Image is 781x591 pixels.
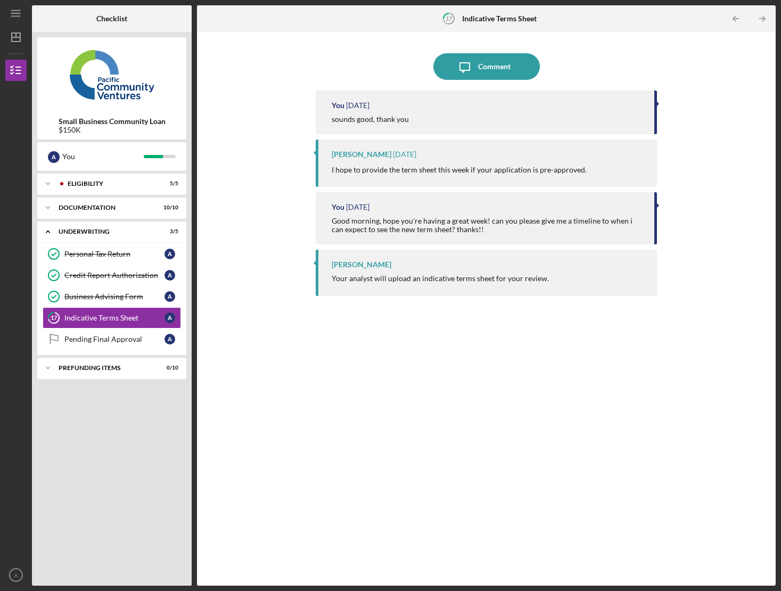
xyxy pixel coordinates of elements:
div: A [165,313,175,323]
a: Business Advising FormA [43,286,181,307]
div: You [332,101,344,110]
button: A [5,564,27,586]
div: Good morning, hope you're having a great week! can you please give me a timeline to when i can ex... [332,217,643,234]
tspan: 17 [446,15,453,22]
a: Credit Report AuthorizationA [43,265,181,286]
a: Pending Final ApprovalA [43,329,181,350]
div: Comment [478,53,511,80]
b: Small Business Community Loan [59,117,166,126]
div: Credit Report Authorization [64,271,165,280]
time: 2025-08-06 13:03 [346,203,369,211]
img: Product logo [37,43,186,106]
div: A [165,334,175,344]
div: Prefunding Items [59,365,152,371]
div: Indicative Terms Sheet [64,314,165,322]
div: You [62,147,144,166]
div: Documentation [59,204,152,211]
div: A [165,270,175,281]
div: Underwriting [59,228,152,235]
div: Personal Tax Return [64,250,165,258]
div: A [165,291,175,302]
div: 5 / 5 [159,180,178,187]
time: 2025-08-07 17:58 [346,101,369,110]
text: A [14,572,18,578]
div: A [165,249,175,259]
div: 3 / 5 [159,228,178,235]
a: 17Indicative Terms SheetA [43,307,181,329]
div: [PERSON_NAME] [332,150,391,159]
div: 10 / 10 [159,204,178,211]
div: Eligibility [68,180,152,187]
div: A [48,151,60,163]
tspan: 17 [51,315,57,322]
b: Indicative Terms Sheet [462,14,537,23]
a: Personal Tax ReturnA [43,243,181,265]
div: Pending Final Approval [64,335,165,343]
button: Comment [433,53,540,80]
div: You [332,203,344,211]
div: 0 / 10 [159,365,178,371]
time: 2025-08-07 17:35 [393,150,416,159]
div: $150K [59,126,166,134]
div: Your analyst will upload an indicative terms sheet for your review. [332,274,549,283]
div: sounds good, thank you [332,115,409,124]
p: I hope to provide the term sheet this week if your application is pre-approved. [332,164,587,176]
div: [PERSON_NAME] [332,260,391,269]
div: Business Advising Form [64,292,165,301]
b: Checklist [96,14,127,23]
